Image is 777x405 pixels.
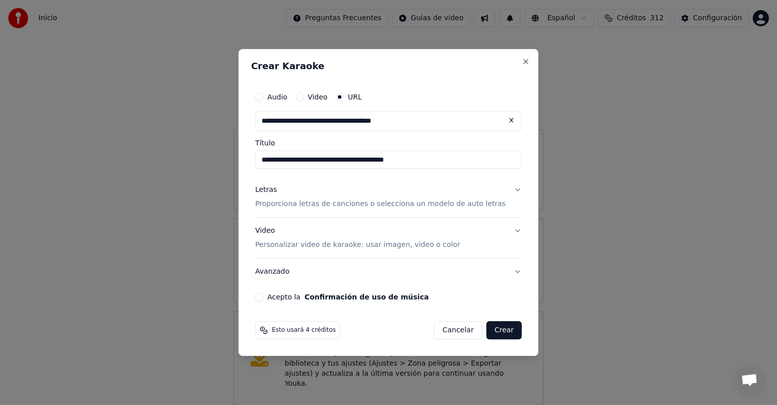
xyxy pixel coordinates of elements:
[255,199,505,209] p: Proporciona letras de canciones o selecciona un modelo de auto letras
[255,139,522,146] label: Título
[267,93,287,100] label: Audio
[255,177,522,217] button: LetrasProporciona letras de canciones o selecciona un modelo de auto letras
[255,226,460,250] div: Video
[255,240,460,250] p: Personalizar video de karaoke: usar imagen, video o color
[348,93,362,100] label: URL
[267,293,428,300] label: Acepto la
[305,293,429,300] button: Acepto la
[486,321,522,339] button: Crear
[434,321,483,339] button: Cancelar
[255,185,277,195] div: Letras
[255,218,522,258] button: VideoPersonalizar video de karaoke: usar imagen, video o color
[272,326,335,334] span: Esto usará 4 créditos
[255,259,522,285] button: Avanzado
[308,93,327,100] label: Video
[251,62,526,71] h2: Crear Karaoke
